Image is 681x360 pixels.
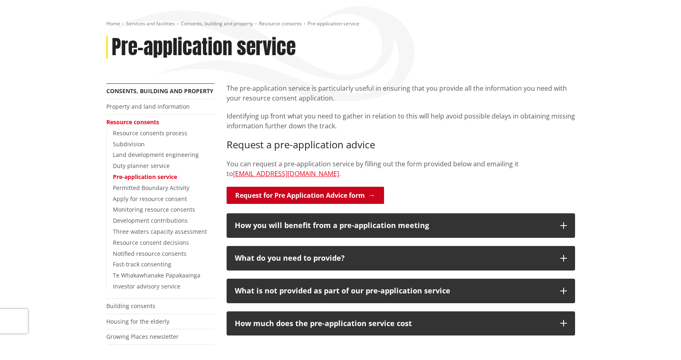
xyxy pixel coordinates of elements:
[113,206,195,213] a: Monitoring resource consents
[113,184,189,192] a: Permitted Boundary Activity
[106,20,575,27] nav: breadcrumb
[112,36,296,59] h1: Pre-application service
[113,271,200,279] a: Te Whakawhanake Papakaainga
[227,279,575,303] button: What is not provided as part of our pre-application service
[113,140,145,148] a: Subdivision
[113,151,199,159] a: Land development engineering
[113,217,188,224] a: Development contributions
[106,318,169,325] a: Housing for the elderly
[227,159,575,179] p: You can request a pre-application service by filling out the form provided below and emailing it ...
[308,20,360,27] span: Pre-application service
[227,187,384,204] a: Request for Pre Application Advice form
[227,246,575,271] button: What do you need to provide?
[106,302,155,310] a: Building consents
[235,221,552,230] h3: How you will benefit from a pre-application meeting
[235,320,552,328] div: How much does the pre-application service cost
[113,282,180,290] a: Investor advisory service
[106,87,214,95] a: Consents, building and property
[113,195,187,203] a: Apply for resource consent
[181,20,253,27] a: Consents, building and property
[113,250,187,257] a: Notified resource consents
[235,287,552,295] div: What is not provided as part of our pre-application service
[113,260,171,268] a: Fast-track consenting
[227,111,575,131] p: Identifying up front what you need to gather in relation to this will help avoid possible delays ...
[227,83,575,103] p: The pre-application service is particularly useful in ensuring that you provide all the informati...
[126,20,175,27] a: Services and facilities
[235,254,552,262] div: What do you need to provide?
[106,333,179,340] a: Growing Places newsletter
[113,129,187,137] a: Resource consents process
[106,20,120,27] a: Home
[643,326,673,355] iframe: Messenger Launcher
[233,169,339,178] a: [EMAIL_ADDRESS][DOMAIN_NAME]
[227,139,575,151] h3: Request a pre-application advice
[113,239,189,246] a: Resource consent decisions
[227,311,575,336] button: How much does the pre-application service cost
[259,20,302,27] a: Resource consents
[227,213,575,238] button: How you will benefit from a pre-application meeting
[113,228,207,235] a: Three waters capacity assessment
[113,162,170,170] a: Duty planner service
[106,118,159,126] a: Resource consents
[113,173,177,181] a: Pre-application service
[106,103,190,110] a: Property and land information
